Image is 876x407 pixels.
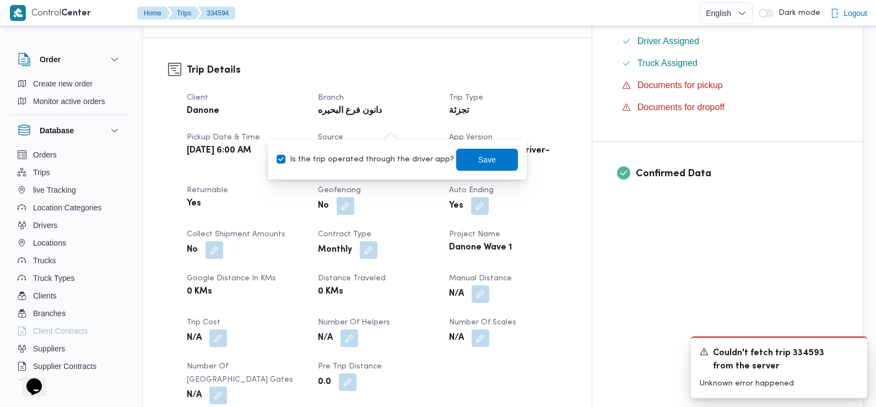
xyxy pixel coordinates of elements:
[637,101,724,114] span: Documents for dropoff
[637,79,723,92] span: Documents for pickup
[449,94,483,101] span: Trip Type
[187,243,198,257] b: No
[318,134,343,141] span: Source
[774,9,820,18] span: Dark mode
[700,346,858,373] div: Notification
[318,332,333,345] b: N/A
[33,201,102,214] span: Location Categories
[449,231,500,238] span: Project Name
[13,305,126,322] button: Branches
[13,269,126,287] button: Truck Types
[449,241,512,254] b: Danone Wave 1
[33,360,96,373] span: Supplier Contracts
[826,2,872,24] button: Logout
[33,148,57,161] span: Orders
[13,75,126,93] button: Create new order
[318,243,352,257] b: Monthly
[318,376,331,389] b: 0.0
[13,234,126,252] button: Locations
[187,363,293,383] span: Number of [GEOGRAPHIC_DATA] Gates
[318,319,390,326] span: Number of Helpers
[33,324,88,338] span: Client Contracts
[318,231,371,238] span: Contract Type
[18,124,121,137] button: Database
[187,197,201,210] b: Yes
[318,275,386,282] span: Distance Traveled
[277,153,454,166] label: Is the trip operated through the driver app?
[187,134,260,141] span: Pickup date & time
[33,77,93,90] span: Create new order
[637,36,699,46] span: Driver Assigned
[187,63,567,78] h3: Trip Details
[318,199,329,213] b: No
[318,105,382,118] b: دانون فرع البحيره
[13,375,126,393] button: Devices
[449,287,464,301] b: N/A
[33,95,105,108] span: Monitor active orders
[318,285,343,299] b: 0 KMs
[33,377,61,390] span: Devices
[33,219,57,232] span: Drivers
[198,7,235,20] button: 334594
[33,342,65,355] span: Suppliers
[187,319,220,326] span: Trip Cost
[478,153,496,166] span: Save
[11,363,46,396] iframe: chat widget
[187,389,202,402] b: N/A
[318,94,344,101] span: Branch
[137,7,170,20] button: Home
[33,166,50,179] span: Trips
[713,347,845,373] span: Couldn't fetch trip 334593 from the server
[40,124,74,137] h3: Database
[700,378,858,389] p: Unknown error happened
[13,199,126,216] button: Location Categories
[33,272,74,285] span: Truck Types
[18,53,121,66] button: Order
[13,357,126,375] button: Supplier Contracts
[449,332,464,345] b: N/A
[9,146,130,384] div: Database
[13,164,126,181] button: Trips
[449,105,469,118] b: تجزئة
[13,287,126,305] button: Clients
[843,7,867,20] span: Logout
[13,340,126,357] button: Suppliers
[618,99,838,116] button: Documents for dropoff
[33,183,76,197] span: live Tracking
[13,93,126,110] button: Monitor active orders
[187,144,251,158] b: [DATE] 6:00 AM
[449,187,494,194] span: Auto Ending
[618,77,838,94] button: Documents for pickup
[637,35,699,48] span: Driver Assigned
[168,7,200,20] button: Trips
[33,307,66,320] span: Branches
[187,231,285,238] span: Collect Shipment Amounts
[449,199,463,213] b: Yes
[33,236,66,249] span: Locations
[13,216,126,234] button: Drivers
[187,187,228,194] span: Returnable
[449,134,493,141] span: App Version
[637,57,697,70] span: Truck Assigned
[318,363,382,370] span: Pre Trip Distance
[637,58,697,68] span: Truck Assigned
[637,80,723,90] span: Documents for pickup
[187,275,276,282] span: Google distance in KMs
[10,5,26,21] img: X8yXhbKr1z7QwAAAABJRU5ErkJggg==
[33,289,57,302] span: Clients
[9,75,130,115] div: Order
[637,102,724,112] span: Documents for dropoff
[187,94,208,101] span: Client
[636,166,838,181] h3: Confirmed Data
[61,9,91,18] b: Center
[449,319,516,326] span: Number of Scales
[13,181,126,199] button: live Tracking
[456,149,518,171] button: Save
[40,53,61,66] h3: Order
[33,254,56,267] span: Trucks
[187,105,219,118] b: Danone
[13,252,126,269] button: Trucks
[187,285,212,299] b: 0 KMs
[13,146,126,164] button: Orders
